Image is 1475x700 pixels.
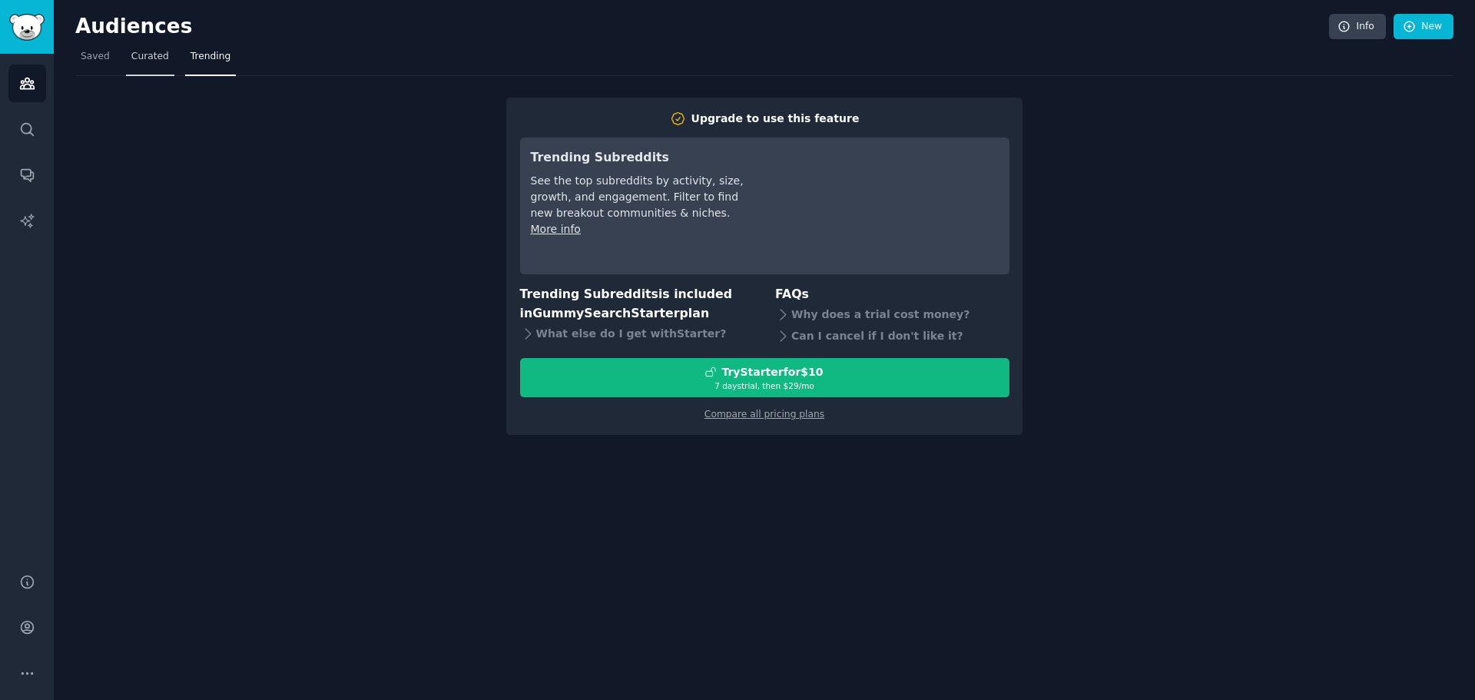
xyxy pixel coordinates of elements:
span: GummySearch Starter [532,306,679,320]
a: Info [1329,14,1386,40]
div: Why does a trial cost money? [775,304,1009,326]
h2: Audiences [75,15,1329,39]
a: New [1394,14,1453,40]
a: Compare all pricing plans [704,409,824,420]
div: See the top subreddits by activity, size, growth, and engagement. Filter to find new breakout com... [531,173,747,221]
span: Curated [131,50,169,64]
button: TryStarterfor$107 daystrial, then $29/mo [520,358,1009,397]
img: GummySearch logo [9,14,45,41]
iframe: YouTube video player [768,148,999,264]
div: What else do I get with Starter ? [520,323,754,344]
h3: Trending Subreddits is included in plan [520,285,754,323]
a: Trending [185,45,236,76]
div: Upgrade to use this feature [691,111,860,127]
div: Can I cancel if I don't like it? [775,326,1009,347]
a: Saved [75,45,115,76]
div: 7 days trial, then $ 29 /mo [521,380,1009,391]
h3: Trending Subreddits [531,148,747,168]
h3: FAQs [775,285,1009,304]
div: Try Starter for $10 [721,364,823,380]
span: Saved [81,50,110,64]
a: More info [531,223,581,235]
span: Trending [191,50,230,64]
a: Curated [126,45,174,76]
